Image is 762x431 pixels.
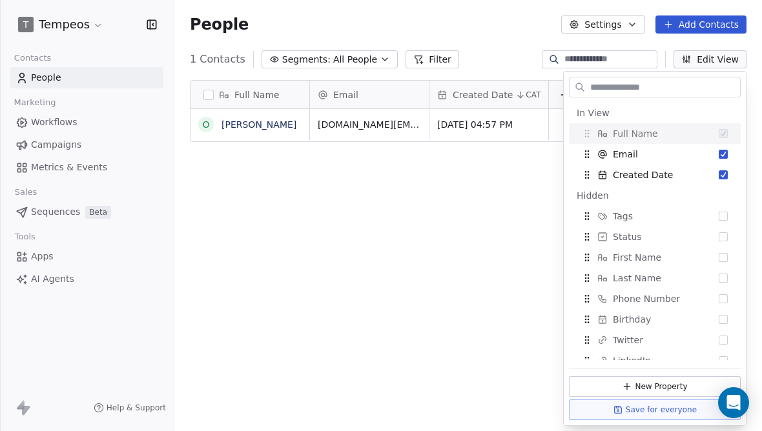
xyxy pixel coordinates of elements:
[202,118,209,132] div: O
[429,81,548,108] div: Created DateCAT
[613,168,673,181] span: Created Date
[10,268,163,290] a: AI Agents
[310,109,747,429] div: grid
[613,313,651,326] span: Birthday
[569,330,741,350] div: Twitter
[569,399,741,420] button: Save for everyone
[190,81,309,108] div: Full Name
[613,292,680,305] span: Phone Number
[613,210,633,223] span: Tags
[569,350,741,371] div: LinkedIn
[613,127,658,140] span: Full Name
[577,106,733,119] div: In View
[613,272,661,285] span: Last Name
[190,52,245,67] span: 1 Contacts
[655,15,747,34] button: Add Contacts
[577,189,733,202] div: Hidden
[31,71,61,85] span: People
[94,403,166,413] a: Help & Support
[718,387,749,418] div: Open Intercom Messenger
[31,272,74,286] span: AI Agents
[190,15,249,34] span: People
[31,138,81,152] span: Campaigns
[569,123,741,144] div: Full Name
[8,93,61,112] span: Marketing
[10,134,163,155] a: Campaigns
[674,50,747,68] button: Edit View
[9,183,43,202] span: Sales
[613,354,651,367] span: LinkedIn
[453,88,513,101] span: Created Date
[15,14,106,35] button: TTempeos
[333,53,377,66] span: All People
[10,246,163,267] a: Apps
[569,309,741,330] div: Birthday
[10,201,163,223] a: SequencesBeta
[190,109,310,429] div: grid
[10,67,163,88] a: People
[569,206,741,226] div: Tags
[23,18,29,31] span: T
[569,165,741,185] div: Created Date
[221,119,296,130] a: [PERSON_NAME]
[569,268,741,288] div: Last Name
[569,247,741,268] div: First Name
[10,157,163,178] a: Metrics & Events
[561,15,644,34] button: Settings
[31,161,107,174] span: Metrics & Events
[569,144,741,165] div: Email
[333,88,358,101] span: Email
[318,118,421,131] span: [DOMAIN_NAME][EMAIL_ADDRESS][DOMAIN_NAME]
[31,205,80,219] span: Sequences
[31,115,77,129] span: Workflows
[526,90,541,100] span: CAT
[10,112,163,133] a: Workflows
[31,250,54,263] span: Apps
[613,230,642,243] span: Status
[437,118,541,131] span: [DATE] 04:57 PM
[234,88,280,101] span: Full Name
[282,53,331,66] span: Segments:
[39,16,90,33] span: Tempeos
[569,376,741,397] button: New Property
[613,251,661,264] span: First Name
[613,148,638,161] span: Email
[85,206,111,219] span: Beta
[569,226,741,247] div: Status
[406,50,459,68] button: Filter
[569,288,741,309] div: Phone Number
[8,48,57,68] span: Contacts
[310,81,429,108] div: Email
[613,334,643,346] span: Twitter
[107,403,166,413] span: Help & Support
[9,227,41,246] span: Tools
